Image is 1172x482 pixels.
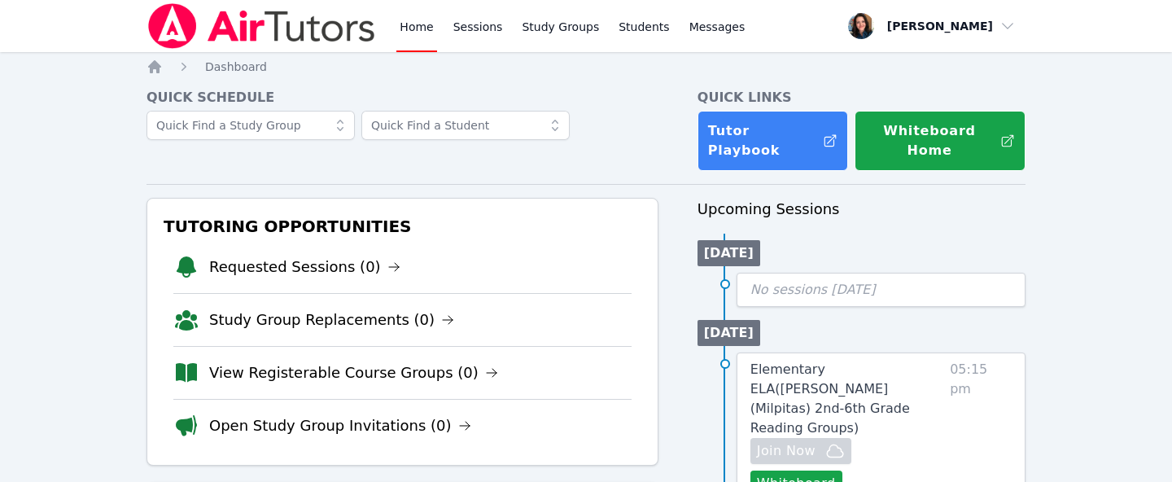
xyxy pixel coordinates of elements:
[209,361,498,384] a: View Registerable Course Groups (0)
[698,240,760,266] li: [DATE]
[146,111,355,140] input: Quick Find a Study Group
[209,414,471,437] a: Open Study Group Invitations (0)
[209,256,400,278] a: Requested Sessions (0)
[146,59,1025,75] nav: Breadcrumb
[750,438,851,464] button: Join Now
[146,3,377,49] img: Air Tutors
[757,441,816,461] span: Join Now
[146,88,658,107] h4: Quick Schedule
[209,309,454,331] a: Study Group Replacements (0)
[698,111,848,171] a: Tutor Playbook
[698,198,1025,221] h3: Upcoming Sessions
[205,60,267,73] span: Dashboard
[361,111,570,140] input: Quick Find a Student
[750,360,943,438] a: Elementary ELA([PERSON_NAME] (Milpitas) 2nd-6th Grade Reading Groups)
[689,19,746,35] span: Messages
[698,320,760,346] li: [DATE]
[205,59,267,75] a: Dashboard
[698,88,1025,107] h4: Quick Links
[750,282,876,297] span: No sessions [DATE]
[855,111,1025,171] button: Whiteboard Home
[160,212,645,241] h3: Tutoring Opportunities
[750,361,910,436] span: Elementary ELA ( [PERSON_NAME] (Milpitas) 2nd-6th Grade Reading Groups )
